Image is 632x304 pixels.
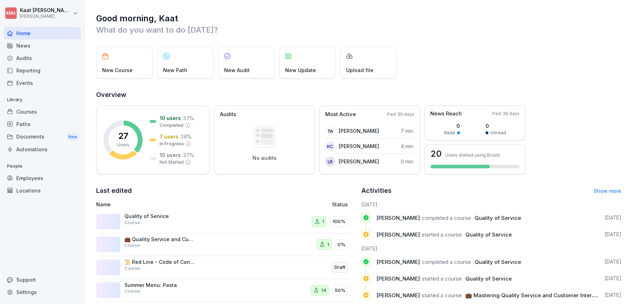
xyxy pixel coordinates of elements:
p: 100% [333,218,345,225]
span: [PERSON_NAME] [376,259,420,265]
span: started a course [422,231,462,238]
p: [PERSON_NAME] [339,158,379,165]
p: 14 [321,287,326,294]
p: New Update [285,66,316,74]
p: 50% [335,287,345,294]
span: started a course [422,292,462,299]
p: 💼 Quality Service and Customer Interaction [124,236,195,243]
p: Course [124,288,140,294]
span: [PERSON_NAME] [376,292,420,299]
p: Unread [490,130,506,136]
span: [PERSON_NAME] [376,231,420,238]
a: Locations [4,184,81,197]
p: [DATE] [605,231,621,238]
p: 10 users [160,114,181,122]
p: 27 [118,132,128,140]
p: Read [444,130,455,136]
span: [PERSON_NAME] [376,275,420,282]
p: [DATE] [605,275,621,282]
div: KC [325,141,335,151]
div: Settings [4,286,81,298]
p: 📜 Red Line - Code of Conduct [124,259,195,265]
span: 💼 Mastering Quality Service and Customer Interaction [465,292,608,299]
a: 💼 Quality Service and Customer InteractionCourse10% [96,233,356,256]
span: completed a course [422,215,471,221]
p: No audits [253,155,277,161]
p: 26 % [181,133,192,140]
p: Summer Menu: Pasta [124,282,195,288]
span: Quality of Service [475,259,521,265]
a: Summer Menu: PastaCourse1450% [96,279,356,302]
h2: Overview [96,90,621,100]
p: Past 30 days [387,111,414,118]
h3: 20 [431,150,442,158]
h2: Last edited [96,186,356,196]
a: Reporting [4,64,81,77]
p: Most Active [325,110,356,119]
p: 7 min. [401,127,414,135]
span: Quality of Service [475,215,521,221]
p: New Audit [224,66,250,74]
p: [PERSON_NAME] [339,127,379,135]
span: completed a course [422,259,471,265]
p: 10 users [160,151,181,159]
p: Quality of Service [124,213,195,219]
p: New Course [102,66,133,74]
p: 0% [338,241,345,248]
p: Audits [220,110,236,119]
p: [DATE] [605,258,621,265]
p: [DATE] [605,214,621,221]
a: DocumentsNew [4,130,81,143]
div: TA [325,126,335,136]
a: 📜 Red Line - Code of ConductCourseDraft [96,256,356,279]
p: 37 % [183,114,194,122]
p: Users started using Bounti [445,152,500,158]
p: [DATE] [605,292,621,299]
a: Courses [4,105,81,118]
h6: [DATE] [361,245,622,252]
h2: Activities [361,186,392,196]
p: 0 [486,122,506,130]
span: Quality of Service [465,231,512,238]
div: Documents [4,130,81,143]
p: [PERSON_NAME] [339,142,379,150]
p: 37 % [183,151,194,159]
p: Upload file [346,66,373,74]
div: LR [325,157,335,167]
span: Quality of Service [465,275,512,282]
div: News [4,39,81,52]
h1: Good morning, Kaat [96,13,621,24]
p: Name [96,201,258,208]
p: 0 min. [401,158,414,165]
p: Draft [334,264,345,271]
p: People [4,161,81,172]
a: Events [4,77,81,89]
a: Home [4,27,81,39]
p: Not Started [160,159,184,165]
div: New [67,133,79,141]
div: Automations [4,143,81,156]
span: [PERSON_NAME] [376,215,420,221]
a: Audits [4,52,81,64]
p: Course [124,242,140,249]
a: Show more [594,188,621,194]
p: 1 [327,241,329,248]
a: Quality of ServiceCourse1100% [96,210,356,233]
p: Kaat [PERSON_NAME] [20,7,72,13]
a: Employees [4,172,81,184]
span: started a course [422,275,462,282]
p: 7 users [160,133,178,140]
p: Library [4,94,81,105]
h6: [DATE] [361,201,622,208]
a: Paths [4,118,81,130]
div: Support [4,273,81,286]
p: In Progress [160,141,184,147]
